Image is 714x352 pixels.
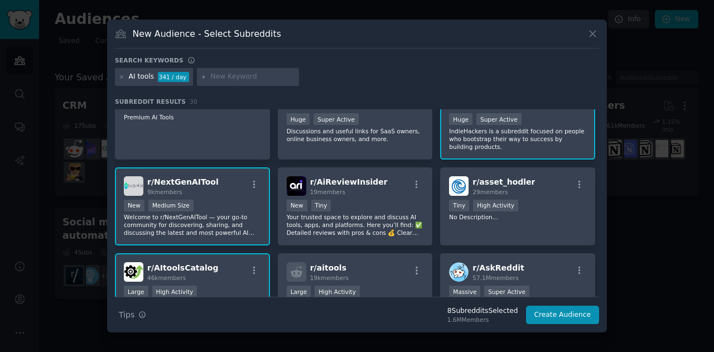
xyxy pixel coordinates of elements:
[472,274,518,281] span: 57.1M members
[147,274,186,281] span: 46k members
[310,177,388,186] span: r/ AiReviewInsider
[472,177,535,186] span: r/ asset_hodler
[287,200,307,211] div: New
[152,286,197,297] div: High Activity
[190,98,197,105] span: 30
[449,286,480,297] div: Massive
[449,113,472,125] div: Huge
[287,286,311,297] div: Large
[313,113,359,125] div: Super Active
[447,316,518,324] div: 1.6M Members
[287,176,306,196] img: AiReviewInsider
[147,263,218,272] span: r/ AItoolsCatalog
[449,176,469,196] img: asset_hodler
[311,200,331,211] div: Tiny
[484,286,529,297] div: Super Active
[124,113,261,121] p: Premium Ai Tools
[119,309,134,321] span: Tips
[449,213,586,221] p: No Description...
[124,176,143,196] img: NextGenAITool
[287,113,310,125] div: Huge
[472,189,508,195] span: 29 members
[129,72,154,82] div: AI tools
[472,263,524,272] span: r/ AskReddit
[124,200,144,211] div: New
[287,213,424,237] p: Your trusted space to explore and discuss AI tools, apps, and platforms. Here you’ll find: ✅ Deta...
[526,306,600,325] button: Create Audience
[449,262,469,282] img: AskReddit
[449,200,469,211] div: Tiny
[124,262,143,282] img: AItoolsCatalog
[158,72,189,82] div: 341 / day
[310,263,346,272] span: r/ aitools
[147,189,182,195] span: 9k members
[115,98,186,105] span: Subreddit Results
[148,200,194,211] div: Medium Size
[447,306,518,316] div: 8 Subreddit s Selected
[310,189,345,195] span: 19 members
[310,274,349,281] span: 19k members
[115,56,184,64] h3: Search keywords
[287,127,424,143] p: Discussions and useful links for SaaS owners, online business owners, and more.
[115,305,150,325] button: Tips
[124,213,261,237] p: Welcome to r/NextGenAITool — your go-to community for discovering, sharing, and discussing the la...
[476,113,522,125] div: Super Active
[133,28,281,40] h3: New Audience - Select Subreddits
[147,177,219,186] span: r/ NextGenAITool
[449,127,586,151] p: IndieHackers is a subreddit focused on people who bootstrap their way to success by building prod...
[315,286,360,297] div: High Activity
[210,72,295,82] input: New Keyword
[124,286,148,297] div: Large
[473,200,518,211] div: High Activity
